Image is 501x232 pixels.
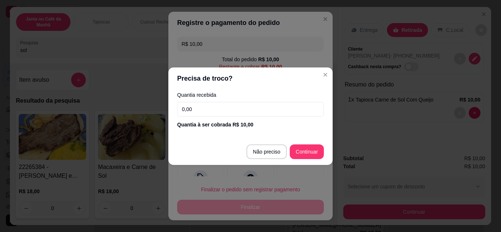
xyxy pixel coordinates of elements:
[319,69,331,81] button: Close
[177,121,324,128] div: Quantia à ser cobrada R$ 10,00
[290,144,324,159] button: Continuar
[246,144,287,159] button: Não preciso
[168,67,333,89] header: Precisa de troco?
[177,92,324,97] label: Quantia recebida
